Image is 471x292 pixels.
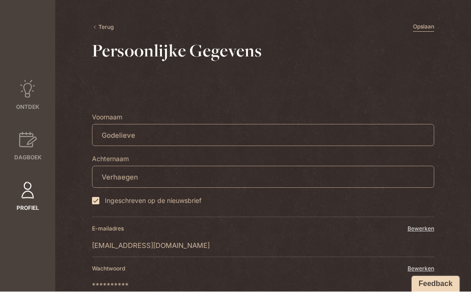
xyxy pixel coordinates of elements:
span: Wachtwoord [92,265,125,273]
span: Ingeschreven op de nieuwsbrief [105,196,201,206]
iframe: Ybug feedback widget [407,274,464,292]
input: Achternaam [92,166,434,188]
span: Profiel [17,204,39,213]
span: Ontdek [16,103,39,112]
span: E-mailadres [92,225,124,233]
div: Bewerken [408,225,434,233]
label: Achternaam [92,154,434,164]
label: Voornaam [92,112,434,123]
button: Opslaan [413,23,434,32]
input: Voornaam [92,124,434,146]
a: Terug [92,23,114,32]
span: [EMAIL_ADDRESS][DOMAIN_NAME] [92,241,434,251]
h1: Persoonlijke gegevens [92,39,434,63]
span: Dagboek [14,154,41,162]
div: Bewerken [408,265,434,273]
